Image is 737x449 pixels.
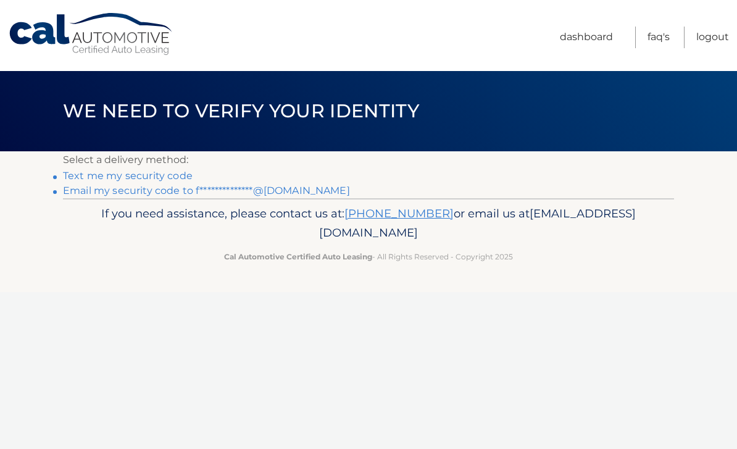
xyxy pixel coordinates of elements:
p: - All Rights Reserved - Copyright 2025 [71,250,666,263]
p: If you need assistance, please contact us at: or email us at [71,204,666,243]
strong: Cal Automotive Certified Auto Leasing [224,252,372,261]
a: FAQ's [647,27,670,48]
a: Logout [696,27,729,48]
a: Cal Automotive [8,12,175,56]
a: Dashboard [560,27,613,48]
a: [PHONE_NUMBER] [344,206,454,220]
span: We need to verify your identity [63,99,419,122]
p: Select a delivery method: [63,151,674,169]
a: Text me my security code [63,170,193,182]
